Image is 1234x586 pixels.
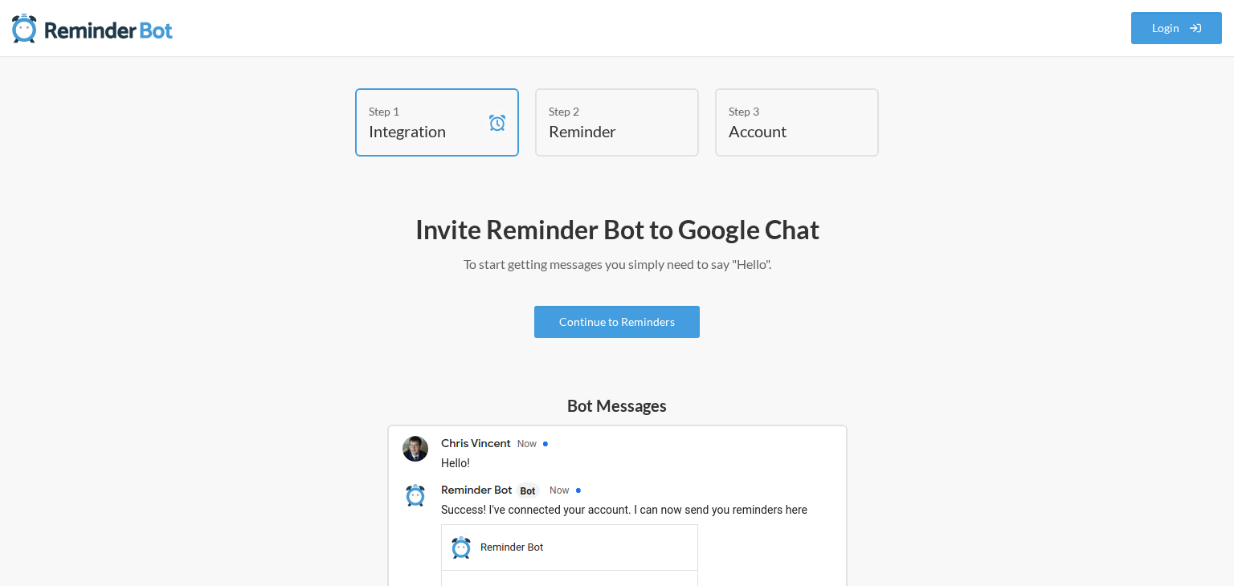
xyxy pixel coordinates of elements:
[151,254,1083,274] p: To start getting messages you simply need to say "Hello".
[369,103,481,120] div: Step 1
[729,103,841,120] div: Step 3
[387,394,848,417] h5: Bot Messages
[12,12,173,44] img: Reminder Bot
[549,120,661,142] h4: Reminder
[534,306,700,338] a: Continue to Reminders
[729,120,841,142] h4: Account
[369,120,481,142] h4: Integration
[549,103,661,120] div: Step 2
[1131,12,1223,44] a: Login
[151,213,1083,246] h2: Invite Reminder Bot to Google Chat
